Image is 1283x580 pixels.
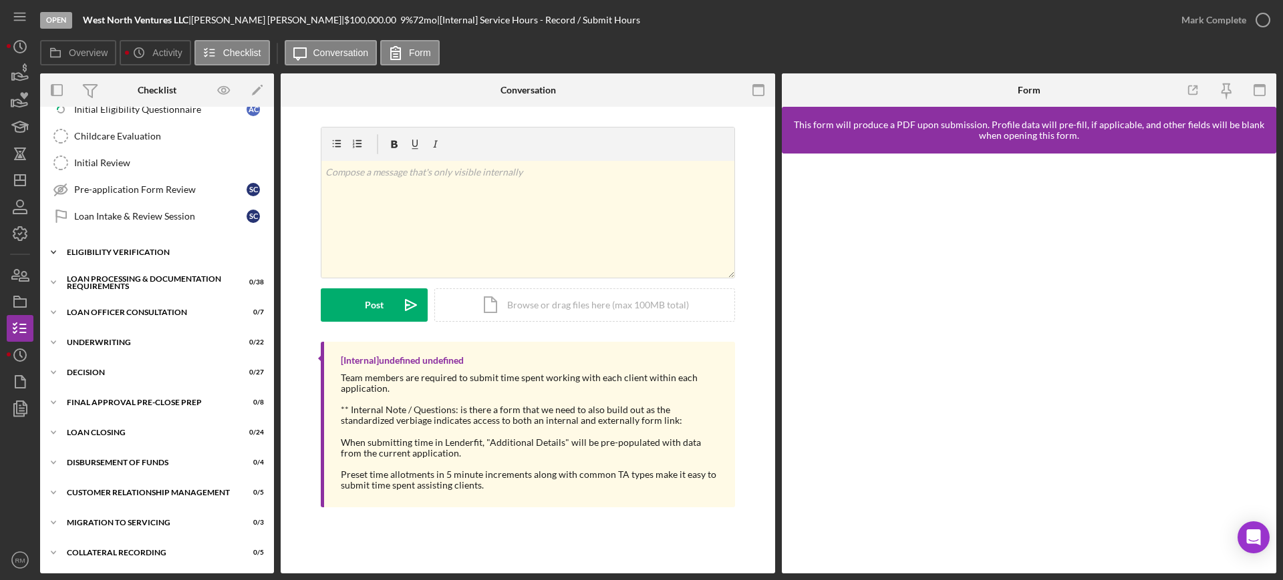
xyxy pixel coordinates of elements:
[409,47,431,58] label: Form
[341,469,722,491] div: Preset time allotments in 5 minute increments along with common TA types make it easy to submit t...
[67,248,257,256] div: Eligibility Verification
[344,15,400,25] div: $100,000.00
[313,47,369,58] label: Conversation
[74,184,247,195] div: Pre-application Form Review
[74,131,267,141] div: Childcare Evaluation
[69,47,108,58] label: Overview
[341,404,722,426] div: ** Internal Note / Questions: is there a form that we need to also build out as the standardized ...
[83,15,191,25] div: |
[194,40,270,65] button: Checklist
[67,338,231,346] div: Underwriting
[240,549,264,557] div: 0 / 5
[413,15,437,25] div: 72 mo
[240,428,264,437] div: 0 / 24
[247,103,260,116] div: A C
[67,398,231,406] div: Final Approval Pre-Close Prep
[67,368,231,376] div: Decision
[341,372,722,394] div: Team members are required to submit time spent working with each client within each application.
[380,40,440,65] button: Form
[47,96,267,123] a: Initial Eligibility QuestionnaireAC
[67,489,231,497] div: Customer Relationship Management
[501,85,556,95] div: Conversation
[321,288,428,322] button: Post
[120,40,190,65] button: Activity
[67,308,231,316] div: Loan Officer Consultation
[152,47,182,58] label: Activity
[1168,7,1276,33] button: Mark Complete
[191,15,344,25] div: [PERSON_NAME] [PERSON_NAME] |
[74,158,267,168] div: Initial Review
[285,40,378,65] button: Conversation
[67,549,231,557] div: Collateral Recording
[437,15,640,25] div: | [Internal] Service Hours - Record / Submit Hours
[67,459,231,467] div: Disbursement of Funds
[40,40,116,65] button: Overview
[240,368,264,376] div: 0 / 27
[67,275,231,290] div: Loan Processing & Documentation Requirements
[400,15,413,25] div: 9 %
[74,211,247,222] div: Loan Intake & Review Session
[74,104,247,115] div: Initial Eligibility Questionnaire
[240,398,264,406] div: 0 / 8
[240,459,264,467] div: 0 / 4
[7,547,33,573] button: RM
[15,557,25,564] text: RM
[240,278,264,286] div: 0 / 38
[247,210,260,223] div: S C
[138,85,176,95] div: Checklist
[223,47,261,58] label: Checklist
[341,355,464,366] div: [Internal] undefined undefined
[67,428,231,437] div: Loan Closing
[789,119,1270,141] div: This form will produce a PDF upon submission. Profile data will pre-fill, if applicable, and othe...
[1238,521,1270,553] div: Open Intercom Messenger
[47,203,267,230] a: Loan Intake & Review SessionSC
[47,176,267,203] a: Pre-application Form ReviewSC
[40,12,72,29] div: Open
[1018,85,1040,95] div: Form
[247,183,260,196] div: S C
[240,519,264,527] div: 0 / 3
[83,14,188,25] b: West North Ventures LLC
[795,167,1264,560] iframe: Lenderfit form
[240,338,264,346] div: 0 / 22
[240,489,264,497] div: 0 / 5
[341,437,722,459] div: When submitting time in Lenderfit, "Additional Details" will be pre-populated with data from the ...
[47,150,267,176] a: Initial Review
[67,519,231,527] div: Migration to Servicing
[47,123,267,150] a: Childcare Evaluation
[365,288,384,322] div: Post
[1181,7,1246,33] div: Mark Complete
[240,308,264,316] div: 0 / 7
